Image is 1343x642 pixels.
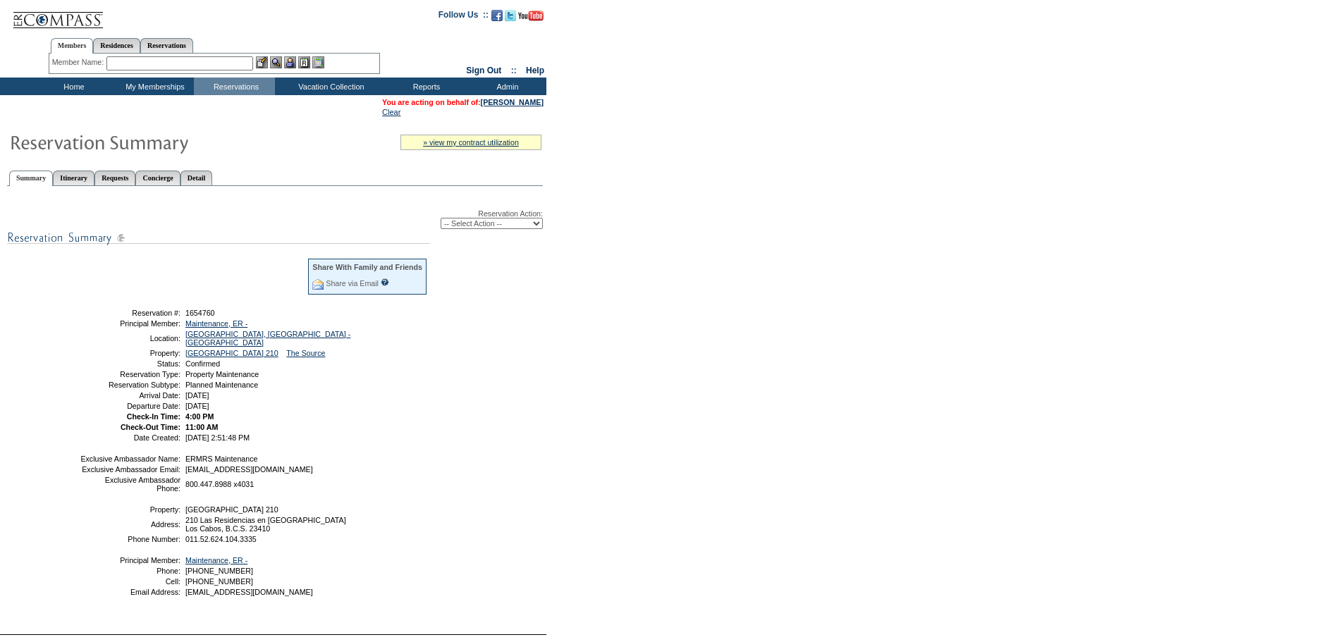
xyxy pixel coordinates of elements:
span: [DATE] 2:51:48 PM [185,433,250,442]
a: Residences [93,38,140,53]
a: Summary [9,171,53,186]
td: Follow Us :: [439,8,489,25]
a: Concierge [135,171,180,185]
input: What is this? [381,278,389,286]
strong: Check-Out Time: [121,423,180,431]
span: 11:00 AM [185,423,218,431]
td: Address: [80,516,180,533]
a: Detail [180,171,213,185]
span: 011.52.624.104.3335 [185,535,257,543]
a: Help [526,66,544,75]
td: Property: [80,505,180,514]
td: Cell: [80,577,180,586]
td: Departure Date: [80,402,180,410]
a: Itinerary [53,171,94,185]
a: Requests [94,171,135,185]
img: Reservations [298,56,310,68]
td: Reservations [194,78,275,95]
div: Share With Family and Friends [312,263,422,271]
td: Exclusive Ambassador Phone: [80,476,180,493]
a: [GEOGRAPHIC_DATA] 210 [185,349,278,357]
td: Phone: [80,567,180,575]
span: 210 Las Residencias en [GEOGRAPHIC_DATA] Los Cabos, B.C.S. 23410 [185,516,346,533]
td: Phone Number: [80,535,180,543]
span: You are acting on behalf of: [382,98,544,106]
td: Date Created: [80,433,180,442]
td: Reports [384,78,465,95]
a: Maintenance, ER - [185,556,247,564]
img: Impersonate [284,56,296,68]
td: Exclusive Ambassador Email: [80,465,180,474]
a: Clear [382,108,400,116]
a: Subscribe to our YouTube Channel [518,14,544,23]
div: Member Name: [52,56,106,68]
img: b_edit.gif [256,56,268,68]
img: View [270,56,282,68]
div: Reservation Action: [7,209,543,229]
span: Planned Maintenance [185,381,258,389]
td: Principal Member: [80,319,180,328]
td: Status: [80,359,180,368]
strong: Check-In Time: [127,412,180,421]
span: Property Maintenance [185,370,259,378]
td: Location: [80,330,180,347]
span: 4:00 PM [185,412,214,421]
a: Follow us on Twitter [505,14,516,23]
span: 1654760 [185,309,215,317]
a: » view my contract utilization [423,138,519,147]
img: Become our fan on Facebook [491,10,503,21]
td: Property: [80,349,180,357]
span: Confirmed [185,359,220,368]
a: Members [51,38,94,54]
span: [DATE] [185,402,209,410]
td: Principal Member: [80,556,180,564]
a: Maintenance, ER - [185,319,247,328]
a: The Source [286,349,325,357]
span: 800.447.8988 x4031 [185,480,254,488]
a: Become our fan on Facebook [491,14,503,23]
td: Reservation Subtype: [80,381,180,389]
img: Follow us on Twitter [505,10,516,21]
img: subTtlResSummary.gif [7,229,430,247]
a: Reservations [140,38,193,53]
td: Vacation Collection [275,78,384,95]
td: Exclusive Ambassador Name: [80,455,180,463]
img: Subscribe to our YouTube Channel [518,11,544,21]
a: [GEOGRAPHIC_DATA], [GEOGRAPHIC_DATA] - [GEOGRAPHIC_DATA] [185,330,350,347]
a: Share via Email [326,279,379,288]
span: [EMAIL_ADDRESS][DOMAIN_NAME] [185,465,313,474]
td: Reservation Type: [80,370,180,378]
span: [PHONE_NUMBER] [185,577,253,586]
a: [PERSON_NAME] [481,98,544,106]
span: :: [511,66,517,75]
span: [DATE] [185,391,209,400]
span: [EMAIL_ADDRESS][DOMAIN_NAME] [185,588,313,596]
a: Sign Out [466,66,501,75]
td: Email Address: [80,588,180,596]
span: ERMRS Maintenance [185,455,257,463]
td: Arrival Date: [80,391,180,400]
span: [PHONE_NUMBER] [185,567,253,575]
img: b_calculator.gif [312,56,324,68]
td: My Memberships [113,78,194,95]
span: [GEOGRAPHIC_DATA] 210 [185,505,278,514]
td: Home [32,78,113,95]
td: Admin [465,78,546,95]
img: Reservaton Summary [9,128,291,156]
td: Reservation #: [80,309,180,317]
